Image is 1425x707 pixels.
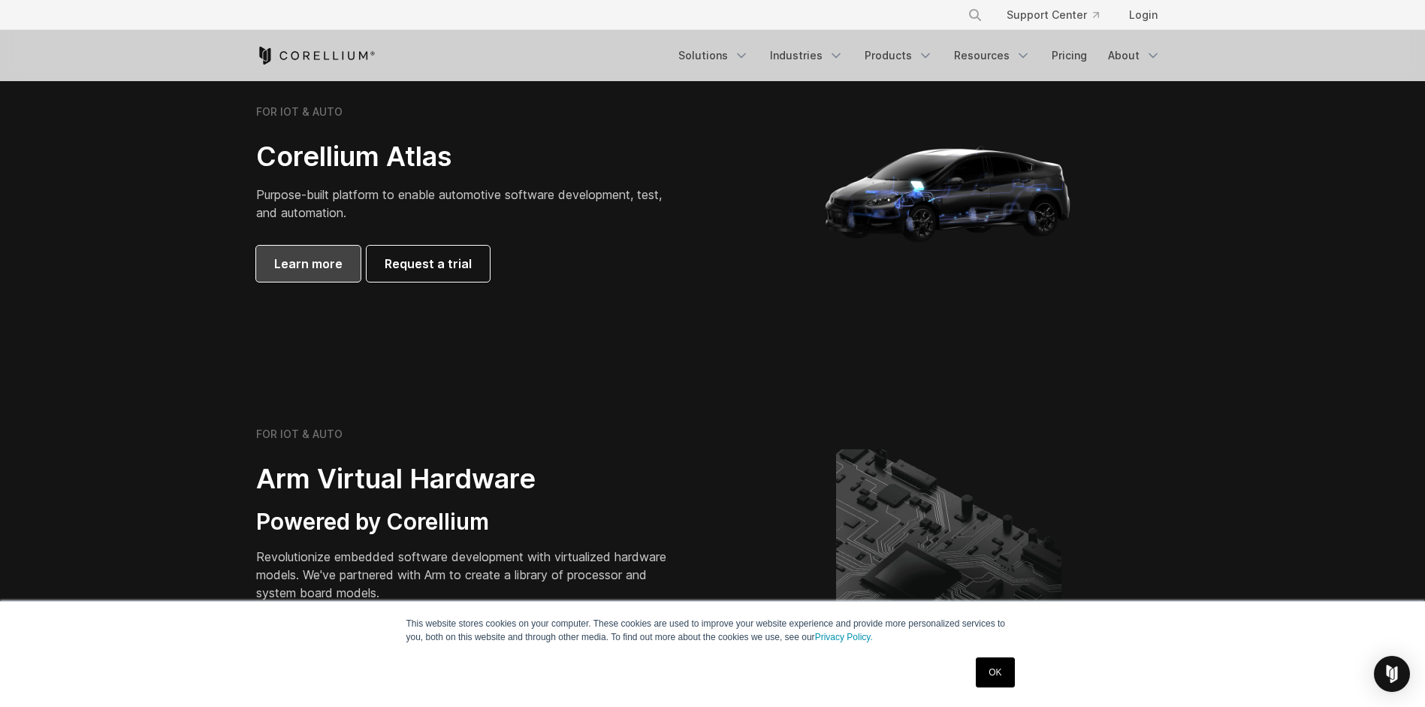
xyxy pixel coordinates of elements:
[856,42,942,69] a: Products
[385,255,472,273] span: Request a trial
[962,2,989,29] button: Search
[949,2,1170,29] div: Navigation Menu
[1099,42,1170,69] a: About
[256,548,677,602] p: Revolutionize embedded software development with virtualized hardware models. We've partnered wit...
[1117,2,1170,29] a: Login
[367,246,490,282] a: Request a trial
[256,105,343,119] h6: FOR IOT & AUTO
[1043,42,1096,69] a: Pricing
[815,632,873,642] a: Privacy Policy.
[256,508,677,536] h3: Powered by Corellium
[799,43,1099,343] img: Corellium_Hero_Atlas_alt
[976,657,1014,687] a: OK
[761,42,853,69] a: Industries
[945,42,1040,69] a: Resources
[669,42,758,69] a: Solutions
[274,255,343,273] span: Learn more
[256,428,343,441] h6: FOR IOT & AUTO
[669,42,1170,69] div: Navigation Menu
[995,2,1111,29] a: Support Center
[406,617,1019,644] p: This website stores cookies on your computer. These cookies are used to improve your website expe...
[256,462,677,496] h2: Arm Virtual Hardware
[256,187,662,220] span: Purpose-built platform to enable automotive software development, test, and automation.
[1374,656,1410,692] div: Open Intercom Messenger
[256,246,361,282] a: Learn more
[256,47,376,65] a: Corellium Home
[836,449,1061,675] img: Corellium's ARM Virtual Hardware Platform
[256,140,677,174] h2: Corellium Atlas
